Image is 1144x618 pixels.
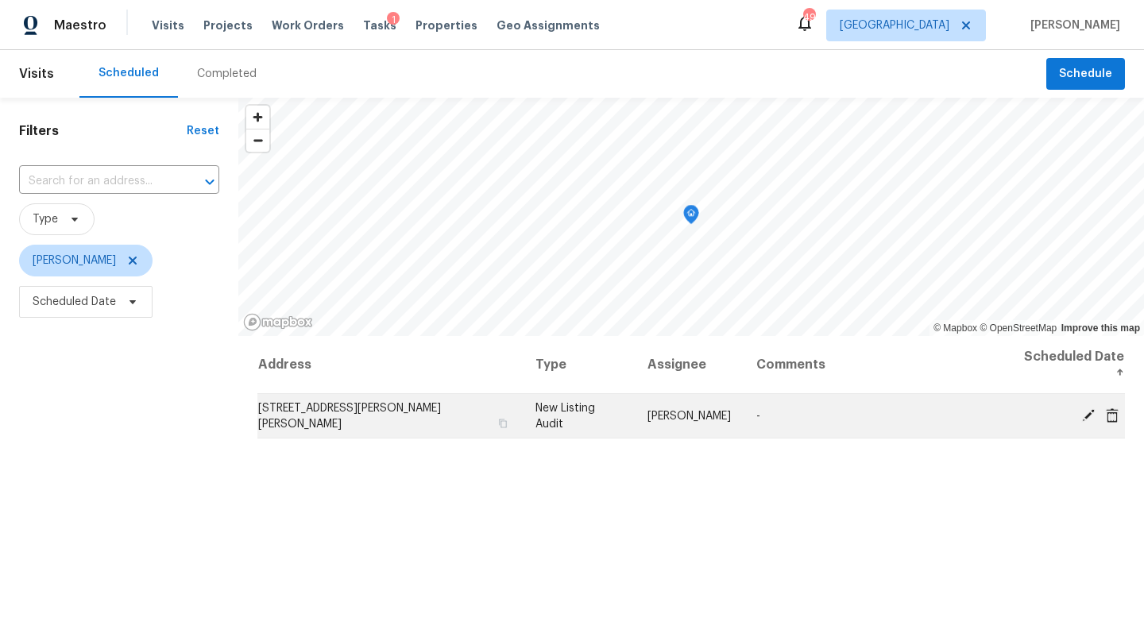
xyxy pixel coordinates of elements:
[33,253,116,268] span: [PERSON_NAME]
[33,211,58,227] span: Type
[257,336,523,394] th: Address
[54,17,106,33] span: Maestro
[840,17,949,33] span: [GEOGRAPHIC_DATA]
[535,403,595,430] span: New Listing Audit
[635,336,744,394] th: Assignee
[238,98,1144,336] canvas: Map
[1100,407,1124,422] span: Cancel
[246,129,269,152] span: Zoom out
[933,323,977,334] a: Mapbox
[1003,336,1125,394] th: Scheduled Date ↑
[803,10,814,25] div: 49
[683,205,699,230] div: Map marker
[415,17,477,33] span: Properties
[1059,64,1112,84] span: Schedule
[523,336,635,394] th: Type
[246,106,269,129] button: Zoom in
[203,17,253,33] span: Projects
[19,123,187,139] h1: Filters
[246,129,269,152] button: Zoom out
[1046,58,1125,91] button: Schedule
[199,171,221,193] button: Open
[1076,407,1100,422] span: Edit
[497,17,600,33] span: Geo Assignments
[496,416,510,431] button: Copy Address
[980,323,1057,334] a: OpenStreetMap
[187,123,219,139] div: Reset
[387,12,400,28] div: 1
[756,411,760,422] span: -
[19,169,175,194] input: Search for an address...
[744,336,1004,394] th: Comments
[197,66,257,82] div: Completed
[647,411,731,422] span: [PERSON_NAME]
[152,17,184,33] span: Visits
[1061,323,1140,334] a: Improve this map
[19,56,54,91] span: Visits
[33,294,116,310] span: Scheduled Date
[258,403,441,430] span: [STREET_ADDRESS][PERSON_NAME][PERSON_NAME]
[363,20,396,31] span: Tasks
[272,17,344,33] span: Work Orders
[1024,17,1120,33] span: [PERSON_NAME]
[99,65,159,81] div: Scheduled
[243,313,313,331] a: Mapbox homepage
